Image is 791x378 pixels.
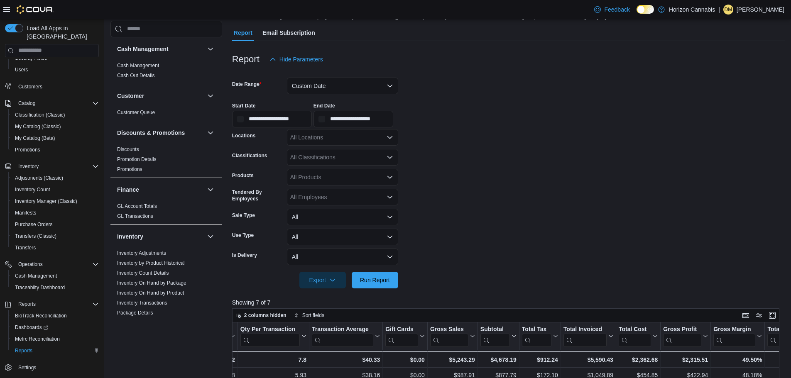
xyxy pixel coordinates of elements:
[430,325,475,346] button: Gross Sales
[206,44,216,54] button: Cash Management
[12,133,59,143] a: My Catalog (Beta)
[8,144,102,156] button: Promotions
[117,185,204,194] button: Finance
[754,310,764,320] button: Display options
[563,355,613,365] div: $5,590.43
[352,272,398,288] button: Run Report
[385,325,418,333] div: Gift Cards
[206,128,216,138] button: Discounts & Promotions
[12,110,99,120] span: Classification (Classic)
[619,325,651,333] div: Total Cost
[117,166,142,172] a: Promotions
[117,213,153,219] span: GL Transactions
[117,250,166,256] a: Inventory Adjustments
[480,325,510,346] div: Subtotal
[299,272,346,288] button: Export
[12,243,99,253] span: Transfers
[385,355,425,365] div: $0.00
[15,210,36,216] span: Manifests
[244,312,287,319] span: 2 columns hidden
[15,198,77,205] span: Inventory Manager (Classic)
[117,300,167,306] a: Inventory Transactions
[117,63,159,68] a: Cash Management
[15,123,61,130] span: My Catalog (Classic)
[232,152,267,159] label: Classifications
[387,174,393,180] button: Open list of options
[233,310,290,320] button: 2 columns hidden
[8,184,102,195] button: Inventory Count
[232,232,254,239] label: Use Type
[117,203,157,210] span: GL Account Totals
[12,322,51,332] a: Dashboards
[117,109,155,116] span: Customer Queue
[12,231,99,241] span: Transfers (Classic)
[117,110,155,115] a: Customer Queue
[619,325,651,346] div: Total Cost
[8,109,102,121] button: Classification (Classic)
[15,135,55,141] span: My Catalog (Beta)
[15,233,56,239] span: Transfers (Classic)
[12,173,66,183] a: Adjustments (Classic)
[117,92,144,100] h3: Customer
[117,203,157,209] a: GL Account Totals
[723,5,733,15] div: Dallas Mitchell
[480,355,517,365] div: $4,678.19
[663,325,701,333] div: Gross Profit
[8,219,102,230] button: Purchase Orders
[304,272,341,288] span: Export
[234,24,252,41] span: Report
[8,132,102,144] button: My Catalog (Beta)
[522,325,551,333] div: Total Tax
[480,325,510,333] div: Subtotal
[117,185,139,194] h3: Finance
[12,231,60,241] a: Transfers (Classic)
[741,310,751,320] button: Keyboard shortcuts
[713,325,755,333] div: Gross Margin
[2,80,102,93] button: Customers
[302,312,324,319] span: Sort fields
[522,325,551,346] div: Total Tax
[117,310,153,316] span: Package Details
[8,242,102,254] button: Transfers
[360,276,390,284] span: Run Report
[163,355,235,365] div: 1.72
[206,232,216,241] button: Inventory
[12,65,31,75] a: Users
[240,325,300,333] div: Qty Per Transaction
[117,270,169,276] span: Inventory Count Details
[637,5,654,14] input: Dark Mode
[430,325,468,333] div: Gross Sales
[563,325,607,346] div: Total Invoiced
[12,243,39,253] a: Transfers
[385,325,418,346] div: Gift Card Sales
[232,252,257,259] label: Is Delivery
[117,300,167,306] span: Inventory Transactions
[240,355,306,365] div: 7.8
[312,325,373,333] div: Transaction Average
[117,320,153,326] a: Package History
[279,55,323,63] span: Hide Parameters
[8,282,102,293] button: Traceabilty Dashboard
[12,283,99,293] span: Traceabilty Dashboard
[262,24,315,41] span: Email Subscription
[240,325,300,346] div: Qty Per Transaction
[313,102,335,109] label: End Date
[15,146,40,153] span: Promotions
[12,346,99,356] span: Reports
[117,92,204,100] button: Customer
[12,219,56,229] a: Purchase Orders
[12,110,69,120] a: Classification (Classic)
[110,107,222,121] div: Customer
[15,362,99,373] span: Settings
[15,273,57,279] span: Cash Management
[232,189,284,202] label: Tendered By Employees
[15,175,63,181] span: Adjustments (Classic)
[522,325,558,346] button: Total Tax
[12,133,99,143] span: My Catalog (Beta)
[12,185,54,195] a: Inventory Count
[312,355,380,365] div: $40.33
[18,301,36,307] span: Reports
[117,232,204,241] button: Inventory
[12,322,99,332] span: Dashboards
